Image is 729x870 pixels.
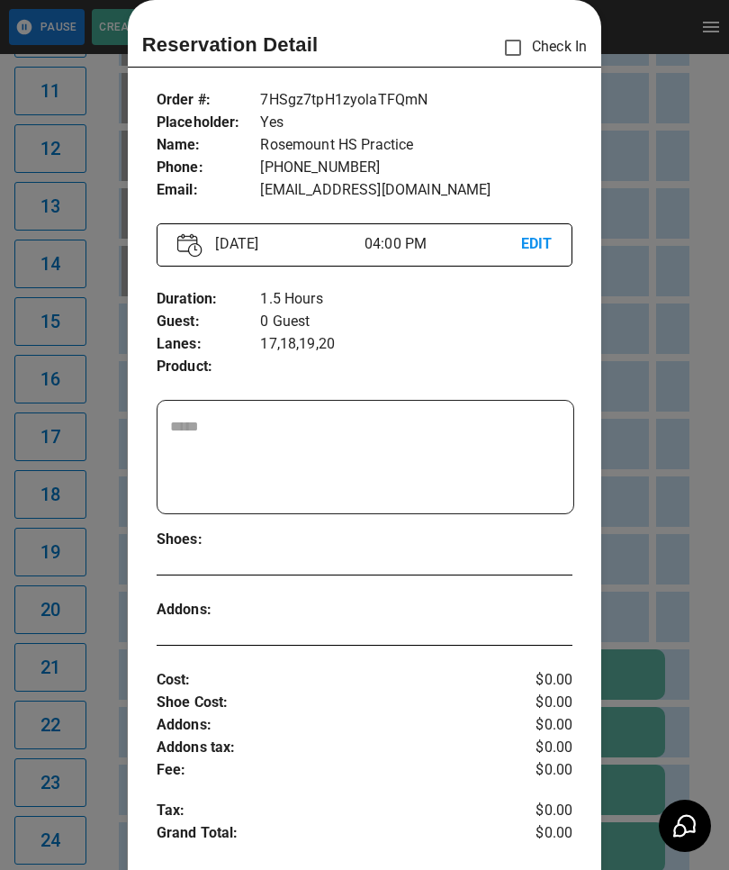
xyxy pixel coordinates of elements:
p: $0.00 [503,714,572,737]
p: Duration : [157,288,261,311]
p: Addons : [157,599,261,621]
p: 17,18,19,20 [260,333,572,356]
p: Fee : [157,759,503,782]
p: 7HSgz7tpH1zyolaTFQmN [260,89,572,112]
p: Tax : [157,800,503,822]
p: Check In [494,29,587,67]
p: $0.00 [503,692,572,714]
p: Rosemount HS Practice [260,134,572,157]
p: 0 Guest [260,311,572,333]
p: Yes [260,112,572,134]
p: [PHONE_NUMBER] [260,157,572,179]
p: EDIT [521,233,553,256]
p: Guest : [157,311,261,333]
p: Cost : [157,669,503,692]
p: Shoe Cost : [157,692,503,714]
p: $0.00 [503,759,572,782]
p: [DATE] [208,233,364,255]
p: Addons tax : [157,737,503,759]
p: Grand Total : [157,822,503,849]
p: Name : [157,134,261,157]
p: Email : [157,179,261,202]
img: Vector [177,233,202,258]
p: Placeholder : [157,112,261,134]
p: Product : [157,356,261,378]
p: Phone : [157,157,261,179]
p: 1.5 Hours [260,288,572,311]
p: Addons : [157,714,503,737]
p: Shoes : [157,529,261,551]
p: [EMAIL_ADDRESS][DOMAIN_NAME] [260,179,572,202]
p: $0.00 [503,822,572,849]
p: Order # : [157,89,261,112]
p: Lanes : [157,333,261,356]
p: 04:00 PM [364,233,521,255]
p: $0.00 [503,669,572,692]
p: $0.00 [503,800,572,822]
p: Reservation Detail [142,30,319,59]
p: $0.00 [503,737,572,759]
